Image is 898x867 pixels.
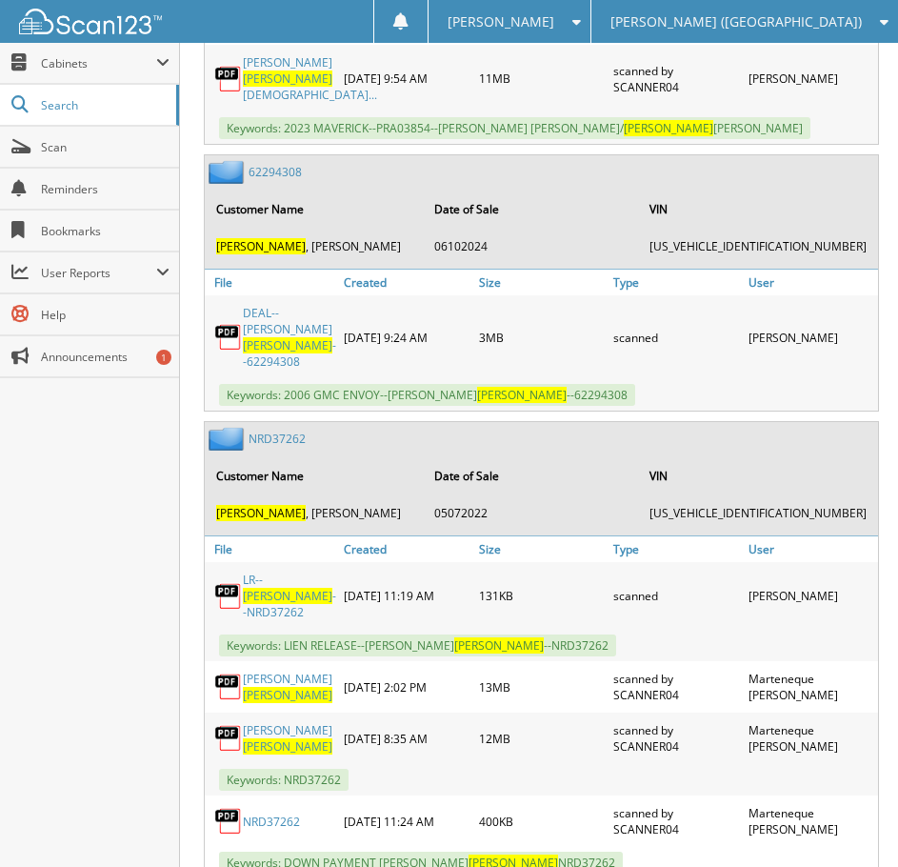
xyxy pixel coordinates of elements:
a: NRD37262 [249,431,306,447]
div: [DATE] 2:02 PM [339,666,473,708]
span: Keywords: 2023 MAVERICK--PRA03854--[PERSON_NAME] [PERSON_NAME]/ [PERSON_NAME] [219,117,810,139]
th: Customer Name [207,190,423,229]
img: PDF.png [214,582,243,611]
div: 11MB [474,50,609,108]
div: [PERSON_NAME] [744,567,878,625]
img: PDF.png [214,65,243,93]
span: [PERSON_NAME] [216,238,306,254]
div: [DATE] 11:19 AM [339,567,473,625]
div: 13MB [474,666,609,708]
td: 05072022 [425,497,638,529]
span: Search [41,97,167,113]
a: Size [474,270,609,295]
span: Scan [41,139,170,155]
a: [PERSON_NAME][PERSON_NAME] [243,722,334,755]
a: NRD37262 [243,814,300,830]
div: scanned by SCANNER04 [609,666,743,708]
div: Marteneque [PERSON_NAME] [744,717,878,759]
a: User [744,270,878,295]
div: 1 [156,350,171,365]
span: [PERSON_NAME] [454,637,544,654]
a: Created [339,536,473,562]
div: [DATE] 9:54 AM [339,50,473,108]
a: [PERSON_NAME][PERSON_NAME] [243,671,334,703]
div: scanned by SCANNER04 [609,50,743,108]
div: [DATE] 9:24 AM [339,300,473,374]
div: 3MB [474,300,609,374]
img: folder2.png [209,160,249,184]
th: Date of Sale [425,190,638,229]
a: Type [609,536,743,562]
span: Keywords: LIEN RELEASE--[PERSON_NAME] --NRD37262 [219,635,616,656]
td: 06102024 [425,231,638,262]
th: Date of Sale [425,456,638,495]
a: User [744,536,878,562]
span: [PERSON_NAME] [477,387,567,403]
th: VIN [640,190,876,229]
span: [PERSON_NAME] [243,337,332,353]
div: [DATE] 8:35 AM [339,717,473,759]
img: PDF.png [214,724,243,753]
div: scanned by SCANNER04 [609,800,743,842]
span: [PERSON_NAME] [243,71,332,87]
span: Keywords: NRD37262 [219,769,349,791]
div: scanned [609,300,743,374]
a: Size [474,536,609,562]
img: PDF.png [214,807,243,836]
span: Help [41,307,170,323]
a: [PERSON_NAME][PERSON_NAME][DEMOGRAPHIC_DATA]... [243,54,377,103]
span: [PERSON_NAME] [243,738,332,755]
a: File [205,270,339,295]
div: 131KB [474,567,609,625]
span: Reminders [41,181,170,197]
span: Cabinets [41,55,156,71]
div: [PERSON_NAME] [744,50,878,108]
th: VIN [640,456,876,495]
td: [US_VEHICLE_IDENTIFICATION_NUMBER] [640,497,876,529]
a: LR--[PERSON_NAME]--NRD37262 [243,572,336,620]
div: 400KB [474,800,609,842]
td: , [PERSON_NAME] [207,231,423,262]
div: scanned [609,567,743,625]
a: File [205,536,339,562]
div: [PERSON_NAME] [744,300,878,374]
td: , [PERSON_NAME] [207,497,423,529]
span: [PERSON_NAME] [243,687,332,703]
th: Customer Name [207,456,423,495]
div: Marteneque [PERSON_NAME] [744,800,878,842]
span: [PERSON_NAME] [216,505,306,521]
span: [PERSON_NAME] [624,120,713,136]
span: User Reports [41,265,156,281]
div: 12MB [474,717,609,759]
img: PDF.png [214,323,243,352]
div: [DATE] 11:24 AM [339,800,473,842]
a: 62294308 [249,164,302,180]
span: Bookmarks [41,223,170,239]
img: scan123-logo-white.svg [19,9,162,34]
span: Announcements [41,349,170,365]
span: Keywords: 2006 GMC ENVOY--[PERSON_NAME] --62294308 [219,384,635,406]
span: [PERSON_NAME] [448,16,554,28]
span: [PERSON_NAME] [243,588,332,604]
img: folder2.png [209,427,249,451]
div: Marteneque [PERSON_NAME] [744,666,878,708]
div: scanned by SCANNER04 [609,717,743,759]
a: DEAL--[PERSON_NAME][PERSON_NAME]--62294308 [243,305,336,370]
a: Created [339,270,473,295]
span: [PERSON_NAME] ([GEOGRAPHIC_DATA]) [610,16,862,28]
td: [US_VEHICLE_IDENTIFICATION_NUMBER] [640,231,876,262]
a: Type [609,270,743,295]
img: PDF.png [214,673,243,701]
